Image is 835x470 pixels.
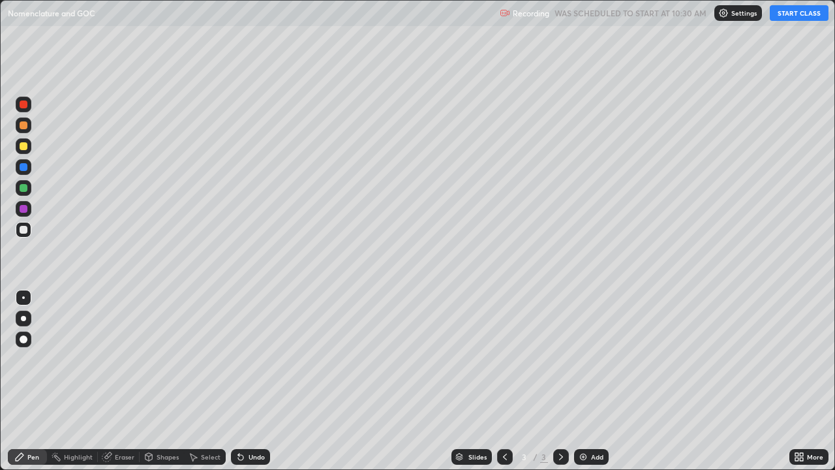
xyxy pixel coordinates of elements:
div: 3 [518,453,531,461]
p: Nomenclature and GOC [8,8,95,18]
div: Eraser [115,454,134,460]
div: Undo [249,454,265,460]
img: add-slide-button [578,452,588,462]
p: Recording [513,8,549,18]
div: More [807,454,823,460]
div: Pen [27,454,39,460]
div: Shapes [157,454,179,460]
img: class-settings-icons [718,8,729,18]
div: / [534,453,538,461]
div: Slides [468,454,487,460]
img: recording.375f2c34.svg [500,8,510,18]
div: Highlight [64,454,93,460]
button: START CLASS [770,5,828,21]
div: Add [591,454,603,460]
div: 3 [540,451,548,463]
h5: WAS SCHEDULED TO START AT 10:30 AM [554,7,706,19]
div: Select [201,454,220,460]
p: Settings [731,10,757,16]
